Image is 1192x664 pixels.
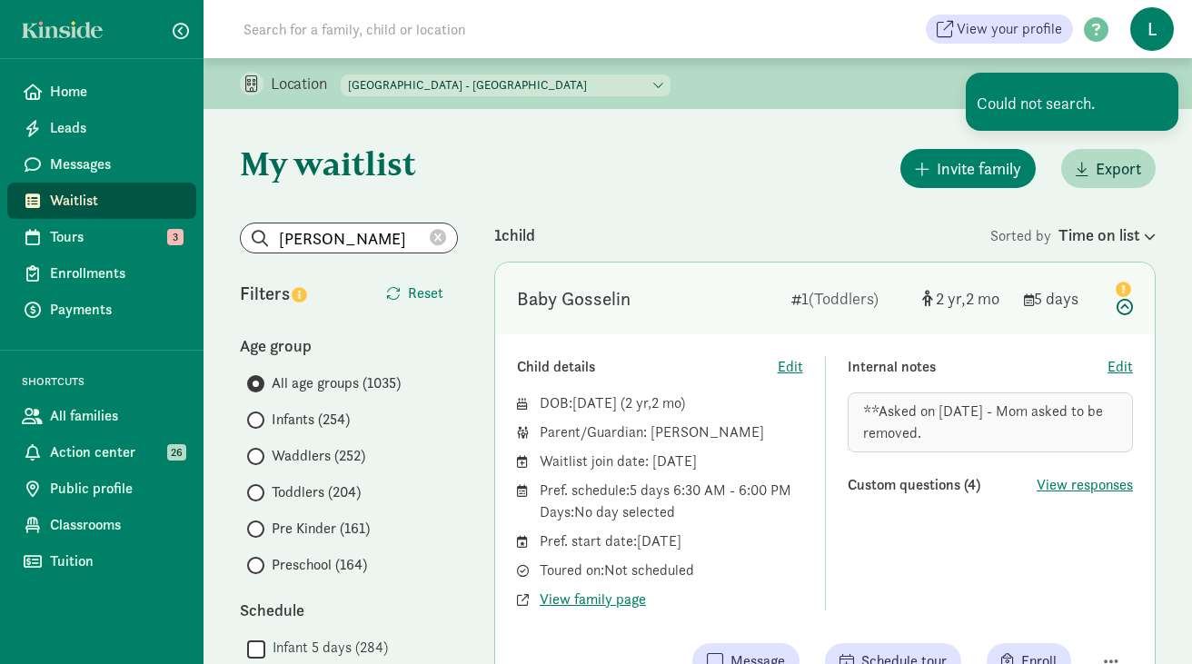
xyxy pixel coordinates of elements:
a: Classrooms [7,507,196,543]
span: Leads [50,117,182,139]
input: Search for a family, child or location [233,11,742,47]
span: Payments [50,299,182,321]
span: 2 [966,288,999,309]
div: Child details [517,356,778,378]
span: Tours [50,226,182,248]
div: DOB: ( ) [540,392,803,414]
button: Edit [1108,356,1133,378]
a: Leads [7,110,196,146]
div: Internal notes [848,356,1108,378]
a: Tuition [7,543,196,580]
span: 2 [625,393,651,412]
button: View family page [540,589,646,610]
div: Filters [240,280,349,307]
div: 5 days [1024,286,1097,311]
span: Tuition [50,550,182,572]
div: Could not search. [966,73,1178,131]
span: [DATE] [572,393,617,412]
a: Messages [7,146,196,183]
button: Reset [372,275,458,312]
button: Export [1061,149,1156,188]
div: Toured on: Not scheduled [540,560,803,581]
button: Invite family [900,149,1036,188]
p: Location [271,73,341,94]
label: Infant 5 days (284) [265,637,388,659]
span: All age groups (1035) [272,372,401,394]
span: Home [50,81,182,103]
a: Action center 26 [7,434,196,471]
span: L [1130,7,1174,51]
a: Waitlist [7,183,196,219]
span: **Asked on [DATE] - Mom asked to be removed. [863,401,1103,442]
button: View responses [1037,474,1133,496]
span: View your profile [957,18,1062,40]
span: Classrooms [50,514,182,536]
div: [object Object] [922,286,1009,311]
span: 3 [167,229,184,245]
span: Preschool (164) [272,554,367,576]
span: Action center [50,441,182,463]
span: Pre Kinder (161) [272,518,370,540]
span: Infants (254) [272,409,350,431]
span: 2 [651,393,680,412]
a: All families [7,398,196,434]
span: Waddlers (252) [272,445,365,467]
span: Toddlers (204) [272,481,361,503]
span: Invite family [937,156,1021,181]
div: Pref. start date: [DATE] [540,530,803,552]
a: View your profile [926,15,1073,44]
span: Enrollments [50,263,182,284]
div: Waitlist join date: [DATE] [540,451,803,472]
span: Reset [408,282,443,304]
span: 2 [936,288,966,309]
span: (Toddlers) [809,288,879,309]
a: Public profile [7,471,196,507]
a: Enrollments [7,255,196,292]
div: Age group [240,333,458,358]
div: Baby Gosselin [517,284,631,313]
div: Parent/Guardian: [PERSON_NAME] [540,421,803,443]
span: 26 [167,444,186,461]
iframe: Chat Widget [1101,577,1192,664]
span: Export [1096,156,1141,181]
div: Schedule [240,598,458,622]
div: 1 child [494,223,990,247]
div: 1 [791,286,908,311]
button: Edit [778,356,803,378]
a: Tours 3 [7,219,196,255]
div: Sorted by [990,223,1156,247]
span: All families [50,405,182,427]
h1: My waitlist [240,145,458,182]
div: Custom questions (4) [848,474,1038,496]
a: Payments [7,292,196,328]
input: Search list... [241,223,457,253]
span: Waitlist [50,190,182,212]
span: Messages [50,154,182,175]
a: Home [7,74,196,110]
div: Pref. schedule: 5 days 6:30 AM - 6:00 PM Days: No day selected [540,480,803,523]
div: Time on list [1058,223,1156,247]
span: Public profile [50,478,182,500]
